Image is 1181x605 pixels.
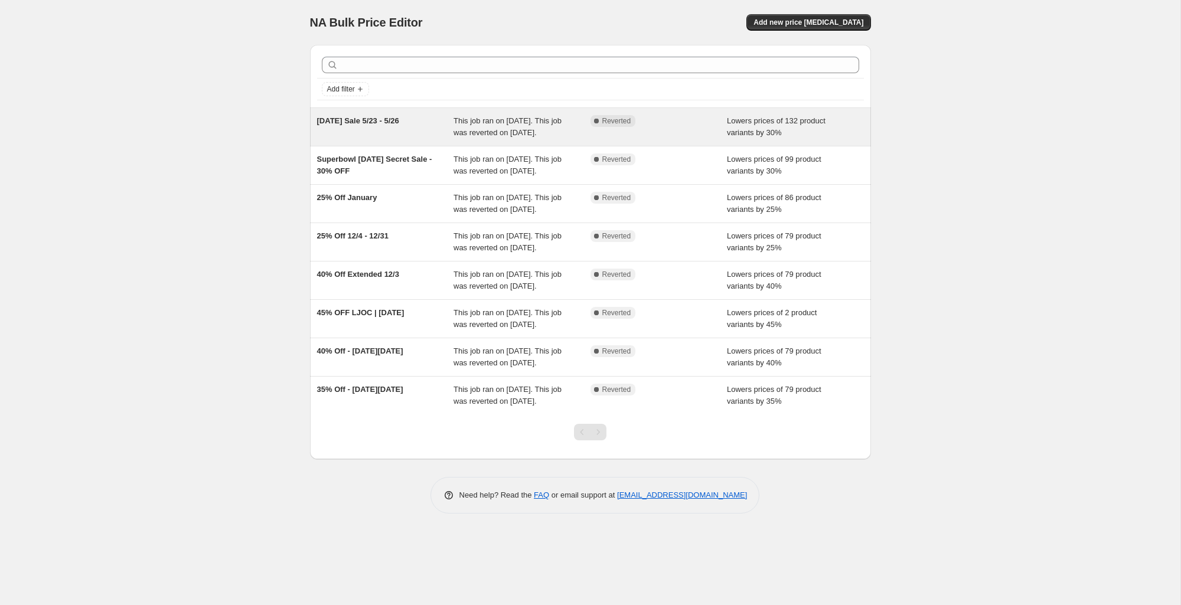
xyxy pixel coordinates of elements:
span: 40% Off - [DATE][DATE] [317,346,403,355]
span: Lowers prices of 132 product variants by 30% [727,116,826,137]
span: This job ran on [DATE]. This job was reverted on [DATE]. [454,308,562,329]
span: Add new price [MEDICAL_DATA] [753,18,863,27]
span: Lowers prices of 86 product variants by 25% [727,193,821,214]
span: Reverted [602,346,631,356]
a: [EMAIL_ADDRESS][DOMAIN_NAME] [617,490,747,499]
span: This job ran on [DATE]. This job was reverted on [DATE]. [454,346,562,367]
span: NA Bulk Price Editor [310,16,423,29]
span: Reverted [602,385,631,394]
span: 25% Off 12/4 - 12/31 [317,231,389,240]
span: Reverted [602,231,631,241]
span: This job ran on [DATE]. This job was reverted on [DATE]. [454,385,562,405]
span: This job ran on [DATE]. This job was reverted on [DATE]. [454,116,562,137]
span: This job ran on [DATE]. This job was reverted on [DATE]. [454,155,562,175]
nav: Pagination [574,424,606,440]
span: Reverted [602,155,631,164]
span: Lowers prices of 99 product variants by 30% [727,155,821,175]
span: 35% Off - [DATE][DATE] [317,385,403,394]
span: [DATE] Sale 5/23 - 5/26 [317,116,399,125]
a: FAQ [534,490,549,499]
span: Lowers prices of 79 product variants by 35% [727,385,821,405]
span: This job ran on [DATE]. This job was reverted on [DATE]. [454,270,562,290]
span: Reverted [602,308,631,318]
span: 25% Off January [317,193,377,202]
button: Add filter [322,82,369,96]
span: 40% Off Extended 12/3 [317,270,399,279]
span: Lowers prices of 79 product variants by 40% [727,346,821,367]
span: Add filter [327,84,355,94]
span: Reverted [602,116,631,126]
span: Lowers prices of 79 product variants by 40% [727,270,821,290]
span: Reverted [602,270,631,279]
span: This job ran on [DATE]. This job was reverted on [DATE]. [454,193,562,214]
button: Add new price [MEDICAL_DATA] [746,14,870,31]
span: 45% OFF LJOC | [DATE] [317,308,404,317]
span: or email support at [549,490,617,499]
span: Need help? Read the [459,490,534,499]
span: Lowers prices of 2 product variants by 45% [727,308,817,329]
span: Superbowl [DATE] Secret Sale - 30% OFF [317,155,432,175]
span: Lowers prices of 79 product variants by 25% [727,231,821,252]
span: This job ran on [DATE]. This job was reverted on [DATE]. [454,231,562,252]
span: Reverted [602,193,631,202]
